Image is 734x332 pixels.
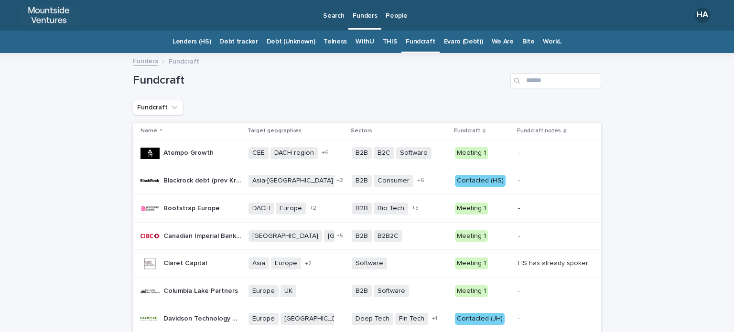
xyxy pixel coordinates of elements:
span: + 5 [412,205,419,211]
span: Europe [276,203,306,214]
span: [GEOGRAPHIC_DATA] [324,230,398,242]
span: Asia [248,257,269,269]
span: B2B [352,230,372,242]
p: Canadian Imperial Bank of Commerce (CIBC) [163,230,243,240]
div: - [518,315,520,323]
div: - [518,149,520,157]
span: [GEOGRAPHIC_DATA] [281,313,354,325]
span: + 6 [322,150,329,156]
p: Columbia Lake Partners [163,285,240,295]
span: Deep Tech [352,313,393,325]
span: Europe [248,313,279,325]
p: Fundcraft notes [517,126,561,136]
a: Evaro (Debt)) [444,31,483,53]
tr: Blackrock debt (prev Kreos Capital)Blackrock debt (prev Kreos Capital) Asia-[GEOGRAPHIC_DATA]+2B2... [133,167,601,194]
div: - [518,287,520,295]
a: Lenders (HS) [173,31,211,53]
span: + 2 [310,205,316,211]
span: UK [281,285,296,297]
span: Europe [271,257,301,269]
span: Consumer [374,175,413,187]
div: - [518,232,520,240]
span: + 1 [432,316,437,321]
p: Fundcraft [169,55,199,66]
p: Name [140,126,157,136]
button: Fundcraft [133,100,183,115]
span: Europe [248,285,279,297]
div: Meeting 1 [455,285,488,297]
a: Fundcraft [406,31,435,53]
div: HA [695,8,710,23]
div: Meeting 1 [455,230,488,242]
div: - [518,177,520,185]
span: Fin Tech [395,313,428,325]
span: DACH region [270,147,318,159]
div: Meeting 1 [455,257,488,269]
div: Meeting 1 [455,203,488,214]
a: Bite [522,31,535,53]
span: B2B [352,147,372,159]
span: + 6 [417,178,424,183]
span: B2C [374,147,394,159]
a: THIS [383,31,398,53]
h1: Fundcraft [133,74,507,87]
span: B2B [352,285,372,297]
div: HS has already spoken [518,259,586,268]
span: + 2 [305,261,312,267]
span: Asia-[GEOGRAPHIC_DATA] [248,175,337,187]
a: Debt (Unknown) [267,31,315,53]
p: Blackrock debt (prev Kreos Capital) [163,175,243,185]
tr: Columbia Lake PartnersColumbia Lake Partners EuropeUKB2BSoftwareMeeting 1- [133,278,601,305]
tr: Canadian Imperial Bank of Commerce (CIBC)Canadian Imperial Bank of Commerce (CIBC) [GEOGRAPHIC_DA... [133,222,601,250]
div: Contacted (JH) [455,313,505,325]
a: WorkL [543,31,561,53]
a: Debt tracker [219,31,258,53]
span: Software [396,147,432,159]
img: ocD6MQ3pT7Gfft3G6jrd [19,6,78,25]
a: Funders [133,55,158,66]
p: Claret Capital [163,257,209,268]
p: Davidson Technology Growth Debt [163,313,243,323]
span: B2B [352,203,372,214]
span: + 2 [336,178,343,183]
span: CEE [248,147,269,159]
span: B2B [352,175,372,187]
span: B2B2C [374,230,402,242]
p: Target geographies [248,126,302,136]
span: + 5 [336,233,343,239]
div: Contacted (HS) [455,175,506,187]
span: Bio Tech [374,203,408,214]
span: [GEOGRAPHIC_DATA] [248,230,322,242]
span: Software [374,285,409,297]
a: WithU [356,31,374,53]
tr: Bootstrap EuropeBootstrap Europe DACHEurope+2B2BBio Tech+5Meeting 1- [133,194,601,222]
p: Fundcraft [454,126,480,136]
p: Atempo Growth [163,147,216,157]
span: DACH [248,203,274,214]
tr: Claret CapitalClaret Capital AsiaEurope+2SoftwareMeeting 1HS has already spoken [133,250,601,278]
p: Sectors [351,126,372,136]
a: We Are [492,31,514,53]
a: Telness [324,31,347,53]
span: Software [352,257,387,269]
tr: Atempo GrowthAtempo Growth CEEDACH region+6B2BB2CSoftwareMeeting 1- [133,139,601,167]
div: Meeting 1 [455,147,488,159]
input: Search [510,73,601,88]
div: - [518,204,520,213]
p: Bootstrap Europe [163,203,222,213]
